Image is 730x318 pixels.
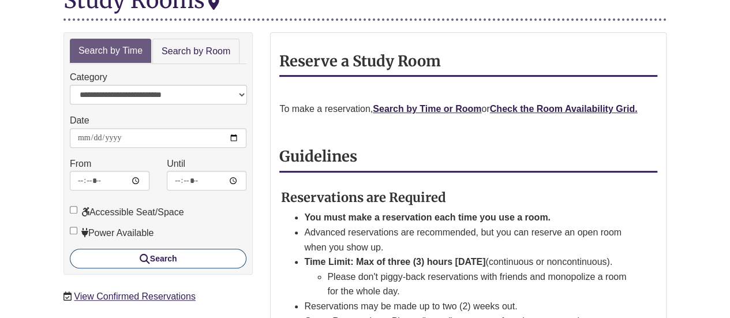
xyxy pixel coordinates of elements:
[70,39,151,63] a: Search by Time
[279,102,657,117] p: To make a reservation, or
[327,270,630,299] li: Please don't piggy-back reservations with friends and monopolize a room for the whole day.
[152,39,239,65] a: Search by Room
[70,113,89,128] label: Date
[70,226,154,241] label: Power Available
[70,70,107,85] label: Category
[281,189,446,205] strong: Reservations are Required
[70,156,91,171] label: From
[304,255,630,299] li: (continuous or noncontinuous).
[304,257,485,267] strong: Time Limit: Max of three (3) hours [DATE]
[70,206,77,214] input: Accessible Seat/Space
[74,291,195,301] a: View Confirmed Reservations
[279,52,441,70] strong: Reserve a Study Room
[70,205,184,220] label: Accessible Seat/Space
[70,249,246,268] button: Search
[279,147,357,166] strong: Guidelines
[304,299,630,314] li: Reservations may be made up to two (2) weeks out.
[373,104,481,114] a: Search by Time or Room
[304,225,630,255] li: Advanced reservations are recommended, but you can reserve an open room when you show up.
[304,212,551,222] strong: You must make a reservation each time you use a room.
[70,227,77,234] input: Power Available
[490,104,638,114] a: Check the Room Availability Grid.
[167,156,185,171] label: Until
